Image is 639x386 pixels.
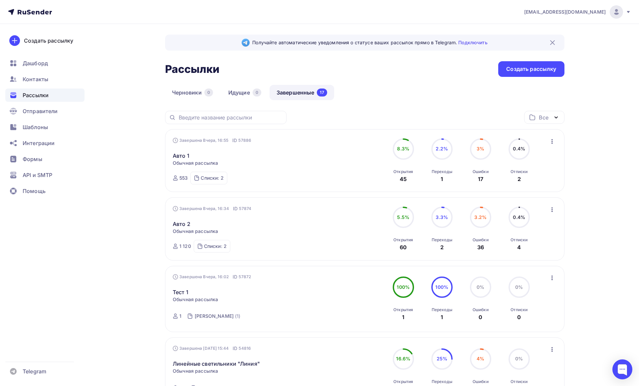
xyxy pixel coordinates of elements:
[402,313,404,321] div: 1
[511,307,528,312] div: Отписки
[23,91,49,99] span: Рассылки
[473,379,489,384] div: Ошибки
[506,65,556,73] div: Создать рассылку
[23,155,42,163] span: Формы
[179,243,191,250] div: 1 120
[23,367,46,375] span: Telegram
[173,288,188,296] a: Тест 1
[232,137,237,144] span: ID
[238,137,251,144] span: 57886
[5,57,85,70] a: Дашборд
[513,146,525,151] span: 0.4%
[397,146,409,151] span: 8.3%
[173,274,251,280] div: Завершена Вчера, 16:02
[5,120,85,134] a: Шаблоны
[252,39,487,46] span: Получайте автоматические уведомления о статусе ваших рассылок прямо в Telegram.
[317,89,327,96] div: 17
[435,284,448,290] span: 100%
[195,313,234,319] div: [PERSON_NAME]
[432,379,452,384] div: Переходы
[239,274,251,280] span: 57872
[393,379,413,384] div: Открытия
[473,307,489,312] div: Ошибки
[23,59,48,67] span: Дашборд
[515,356,523,361] span: 0%
[23,187,46,195] span: Помощь
[437,356,447,361] span: 25%
[5,89,85,102] a: Рассылки
[477,243,484,251] div: 36
[23,171,52,179] span: API и SMTP
[235,313,240,319] div: (1)
[5,152,85,166] a: Формы
[23,107,58,115] span: Отправители
[400,175,407,183] div: 45
[477,146,484,151] span: 3%
[5,73,85,86] a: Контакты
[179,313,181,319] div: 1
[393,169,413,174] div: Открытия
[458,40,487,45] a: Подключить
[173,368,218,374] span: Обычная рассылка
[397,214,409,220] span: 5.5%
[242,39,250,47] img: Telegram
[393,237,413,243] div: Открытия
[173,228,218,235] span: Обычная рассылка
[436,214,448,220] span: 3.3%
[400,243,407,251] div: 60
[477,356,484,361] span: 4%
[23,139,55,147] span: Интеграции
[474,214,487,220] span: 3.2%
[441,313,443,321] div: 1
[233,274,237,280] span: ID
[253,89,261,96] div: 0
[24,37,73,45] div: Создать рассылку
[517,313,521,321] div: 0
[239,205,251,212] span: 57874
[173,137,251,144] div: Завершена Вчера, 16:55
[23,123,48,131] span: Шаблоны
[473,169,489,174] div: Ошибки
[173,205,251,212] div: Завершена Вчера, 16:34
[393,307,413,312] div: Открытия
[173,360,260,368] a: Линейные светильники "Линия"
[479,313,482,321] div: 0
[396,356,410,361] span: 16.6%
[201,175,223,181] div: Списки: 2
[270,85,334,100] a: Завершенные17
[173,160,218,166] span: Обычная рассылка
[515,284,523,290] span: 0%
[478,175,483,183] div: 17
[473,237,489,243] div: Ошибки
[511,237,528,243] div: Отписки
[233,345,237,352] span: ID
[233,205,238,212] span: ID
[179,175,188,181] div: 553
[204,89,213,96] div: 0
[440,243,444,251] div: 2
[239,345,251,352] span: 54816
[432,307,452,312] div: Переходы
[524,9,606,15] span: [EMAIL_ADDRESS][DOMAIN_NAME]
[539,113,548,121] div: Все
[173,345,251,352] div: Завершена [DATE] 15:44
[511,169,528,174] div: Отписки
[477,284,484,290] span: 0%
[173,296,218,303] span: Обычная рассылка
[513,214,525,220] span: 0.4%
[173,152,189,160] a: Авто 1
[397,284,410,290] span: 100%
[518,175,521,183] div: 2
[441,175,443,183] div: 1
[179,114,283,121] input: Введите название рассылки
[432,169,452,174] div: Переходы
[524,5,631,19] a: [EMAIL_ADDRESS][DOMAIN_NAME]
[173,220,190,228] a: Авто 2
[194,311,241,321] a: [PERSON_NAME] (1)
[5,104,85,118] a: Отправители
[511,379,528,384] div: Отписки
[432,237,452,243] div: Переходы
[517,243,521,251] div: 4
[165,63,220,76] h2: Рассылки
[165,85,220,100] a: Черновики0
